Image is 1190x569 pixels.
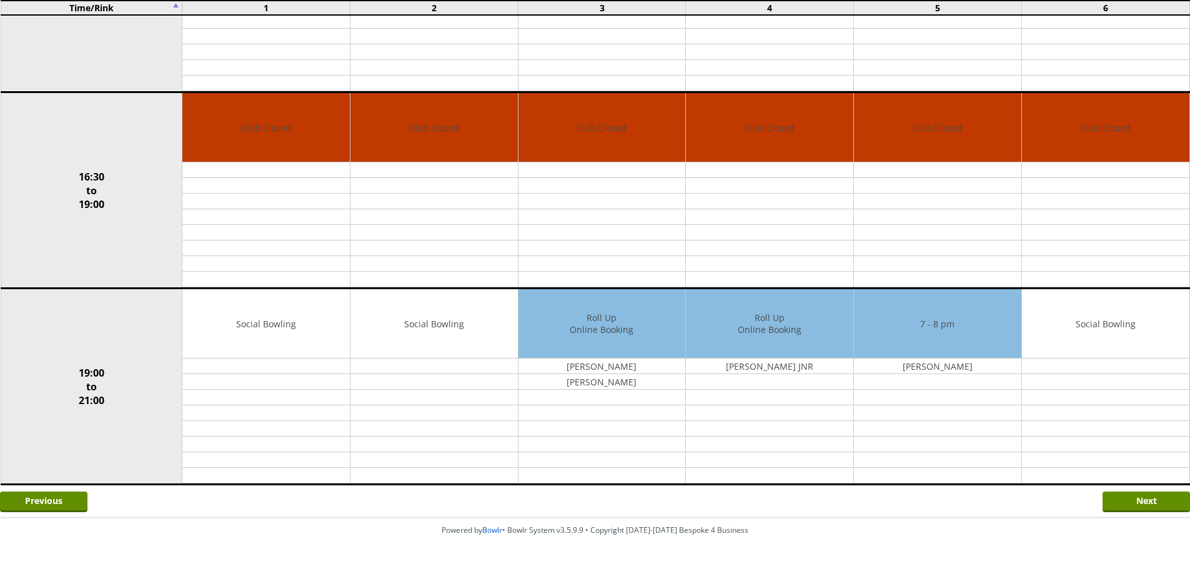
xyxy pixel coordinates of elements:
td: 4 [686,1,854,15]
td: Club Closed [350,93,518,162]
td: Club Closed [182,93,350,162]
td: 16:30 to 19:00 [1,92,182,289]
input: Next [1103,492,1190,512]
td: 7 - 8 pm [854,289,1021,359]
td: 5 [854,1,1022,15]
td: 19:00 to 21:00 [1,289,182,485]
td: [PERSON_NAME] [854,359,1021,374]
td: Social Bowling [182,289,350,359]
td: [PERSON_NAME] [518,374,686,390]
td: Club Closed [1022,93,1189,162]
td: Club Closed [686,93,853,162]
td: Social Bowling [1022,289,1189,359]
td: 3 [518,1,686,15]
td: Roll Up Online Booking [686,289,853,359]
td: 6 [1021,1,1189,15]
td: [PERSON_NAME] [518,359,686,374]
span: Powered by • Bowlr System v3.5.9.9 • Copyright [DATE]-[DATE] Bespoke 4 Business [442,525,748,535]
td: Social Bowling [350,289,518,359]
td: Roll Up Online Booking [518,289,686,359]
td: Time/Rink [1,1,182,15]
td: 2 [350,1,518,15]
td: 1 [182,1,350,15]
a: Bowlr [482,525,502,535]
td: [PERSON_NAME] JNR [686,359,853,374]
td: Club Closed [518,93,686,162]
td: Club Closed [854,93,1021,162]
